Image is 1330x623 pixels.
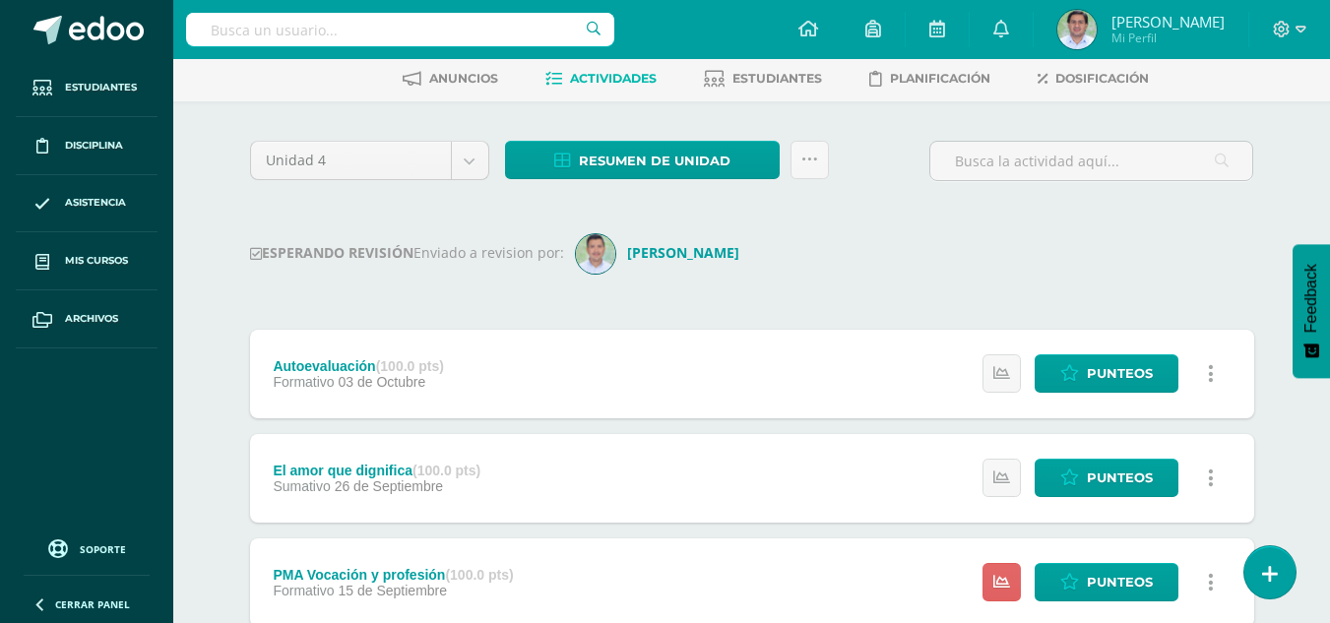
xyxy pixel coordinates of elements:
[250,243,413,262] strong: ESPERANDO REVISIÓN
[1035,354,1178,393] a: Punteos
[376,358,444,374] strong: (100.0 pts)
[273,478,330,494] span: Sumativo
[55,597,130,611] span: Cerrar panel
[1057,10,1097,49] img: 083b1af04f9fe0918e6b283010923b5f.png
[16,117,158,175] a: Disciplina
[403,63,498,94] a: Anuncios
[273,463,480,478] div: El amor que dignifica
[273,583,334,598] span: Formativo
[273,374,334,390] span: Formativo
[576,243,747,262] a: [PERSON_NAME]
[1087,564,1153,600] span: Punteos
[65,195,126,211] span: Asistencia
[1035,459,1178,497] a: Punteos
[413,243,564,262] span: Enviado a revision por:
[505,141,780,179] a: Resumen de unidad
[65,311,118,327] span: Archivos
[65,138,123,154] span: Disciplina
[251,142,488,179] a: Unidad 4
[930,142,1252,180] input: Busca la actividad aquí...
[890,71,990,86] span: Planificación
[1111,30,1225,46] span: Mi Perfil
[273,358,444,374] div: Autoevaluación
[1293,244,1330,378] button: Feedback - Mostrar encuesta
[412,463,480,478] strong: (100.0 pts)
[627,243,739,262] strong: [PERSON_NAME]
[445,567,513,583] strong: (100.0 pts)
[1087,355,1153,392] span: Punteos
[1055,71,1149,86] span: Dosificación
[1035,563,1178,601] a: Punteos
[16,59,158,117] a: Estudiantes
[80,542,126,556] span: Soporte
[1038,63,1149,94] a: Dosificación
[576,234,615,274] img: 542747ec0a838df49433e99e8486789c.png
[1302,264,1320,333] span: Feedback
[704,63,822,94] a: Estudiantes
[266,142,436,179] span: Unidad 4
[65,80,137,95] span: Estudiantes
[339,583,448,598] span: 15 de Septiembre
[273,567,513,583] div: PMA Vocación y profesión
[570,71,657,86] span: Actividades
[579,143,730,179] span: Resumen de unidad
[732,71,822,86] span: Estudiantes
[24,534,150,561] a: Soporte
[16,290,158,348] a: Archivos
[429,71,498,86] span: Anuncios
[545,63,657,94] a: Actividades
[16,232,158,290] a: Mis cursos
[65,253,128,269] span: Mis cursos
[16,175,158,233] a: Asistencia
[1087,460,1153,496] span: Punteos
[186,13,614,46] input: Busca un usuario...
[339,374,426,390] span: 03 de Octubre
[869,63,990,94] a: Planificación
[335,478,444,494] span: 26 de Septiembre
[1111,12,1225,31] span: [PERSON_NAME]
